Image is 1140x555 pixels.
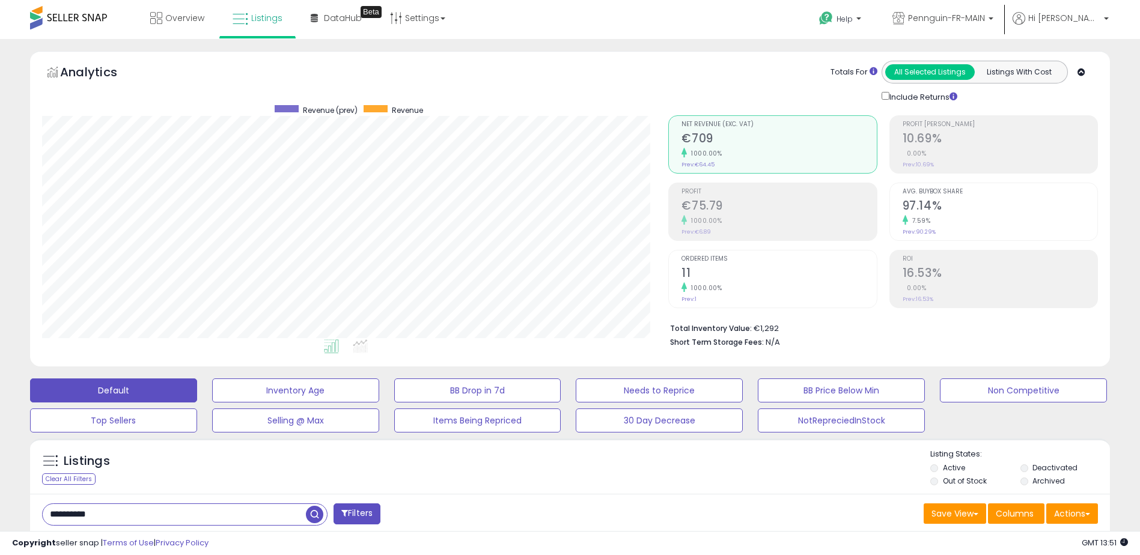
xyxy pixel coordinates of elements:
[1032,476,1065,486] label: Archived
[670,323,752,333] b: Total Inventory Value:
[334,503,380,524] button: Filters
[903,256,1097,262] span: ROI
[908,12,985,24] span: Pennguin-FR-MAIN
[885,64,975,80] button: All Selected Listings
[670,337,764,347] b: Short Term Storage Fees:
[361,6,382,18] div: Tooltip anchor
[394,378,561,402] button: BB Drop in 7d
[903,132,1097,148] h2: 10.69%
[903,121,1097,128] span: Profit [PERSON_NAME]
[681,256,876,262] span: Ordered Items
[212,378,379,402] button: Inventory Age
[908,216,931,225] small: 7.59%
[831,67,877,78] div: Totals For
[670,320,1089,335] li: €1,292
[324,12,362,24] span: DataHub
[681,199,876,215] h2: €75.79
[1013,12,1109,39] a: Hi [PERSON_NAME]
[943,476,987,486] label: Out of Stock
[681,228,711,235] small: Prev: €6.89
[681,161,715,168] small: Prev: €64.45
[12,537,56,548] strong: Copyright
[903,199,1097,215] h2: 97.14%
[103,537,154,548] a: Terms of Use
[903,284,927,293] small: 0.00%
[940,378,1107,402] button: Non Competitive
[681,266,876,282] h2: 11
[212,408,379,432] button: Selling @ Max
[687,149,722,158] small: 1000.00%
[809,2,873,39] a: Help
[873,89,972,103] div: Include Returns
[903,266,1097,282] h2: 16.53%
[758,408,925,432] button: NotRepreciedInStock
[681,132,876,148] h2: €709
[1028,12,1100,24] span: Hi [PERSON_NAME]
[943,462,965,473] label: Active
[758,378,925,402] button: BB Price Below Min
[903,189,1097,195] span: Avg. Buybox Share
[903,296,933,303] small: Prev: 16.53%
[165,12,204,24] span: Overview
[996,508,1034,520] span: Columns
[303,105,358,115] span: Revenue (prev)
[766,336,780,348] span: N/A
[60,64,141,83] h5: Analytics
[1046,503,1098,524] button: Actions
[903,149,927,158] small: 0.00%
[1032,462,1078,473] label: Deactivated
[156,537,209,548] a: Privacy Policy
[924,503,986,524] button: Save View
[392,105,423,115] span: Revenue
[394,408,561,432] button: Items Being Repriced
[576,408,743,432] button: 30 Day Decrease
[576,378,743,402] button: Needs to Reprice
[64,453,110,470] h5: Listings
[818,11,834,26] i: Get Help
[837,14,853,24] span: Help
[903,161,934,168] small: Prev: 10.69%
[681,296,696,303] small: Prev: 1
[687,216,722,225] small: 1000.00%
[30,378,197,402] button: Default
[681,189,876,195] span: Profit
[1082,537,1128,548] span: 2025-08-18 13:51 GMT
[42,473,96,485] div: Clear All Filters
[251,12,282,24] span: Listings
[681,121,876,128] span: Net Revenue (Exc. VAT)
[930,449,1110,460] p: Listing States:
[12,538,209,549] div: seller snap | |
[974,64,1064,80] button: Listings With Cost
[687,284,722,293] small: 1000.00%
[988,503,1044,524] button: Columns
[30,408,197,432] button: Top Sellers
[903,228,936,235] small: Prev: 90.29%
